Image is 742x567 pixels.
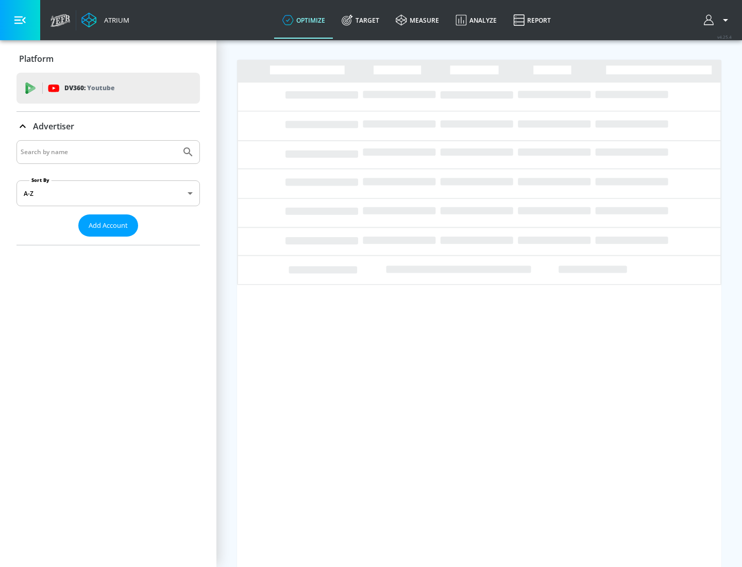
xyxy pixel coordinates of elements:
div: Atrium [100,15,129,25]
span: Add Account [89,220,128,231]
div: Advertiser [16,140,200,245]
div: Advertiser [16,112,200,141]
p: DV360: [64,82,114,94]
a: Atrium [81,12,129,28]
div: A-Z [16,180,200,206]
button: Add Account [78,214,138,237]
p: Platform [19,53,54,64]
a: optimize [274,2,333,39]
label: Sort By [29,177,52,184]
a: measure [387,2,447,39]
span: v 4.25.4 [717,34,732,40]
div: DV360: Youtube [16,73,200,104]
a: Report [505,2,559,39]
p: Youtube [87,82,114,93]
a: Target [333,2,387,39]
div: Platform [16,44,200,73]
a: Analyze [447,2,505,39]
nav: list of Advertiser [16,237,200,245]
p: Advertiser [33,121,74,132]
input: Search by name [21,145,177,159]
